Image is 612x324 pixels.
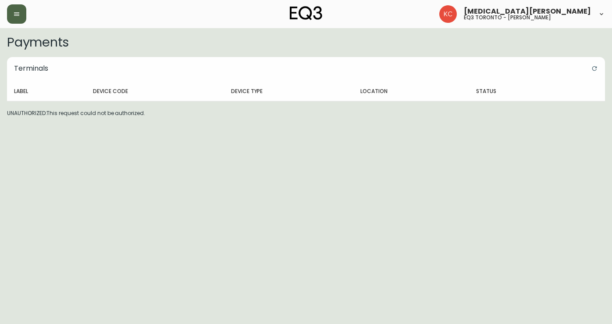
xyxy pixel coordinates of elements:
th: Device Type [224,82,353,101]
h5: eq3 toronto - [PERSON_NAME] [464,15,551,20]
th: Status [469,82,565,101]
h5: Terminals [7,57,55,80]
th: Label [7,82,86,101]
span: [MEDICAL_DATA][PERSON_NAME] [464,8,591,15]
img: 6487344ffbf0e7f3b216948508909409 [439,5,457,23]
div: UNAUTHORIZED:This request could not be authorized. [2,52,610,122]
img: logo [290,6,322,20]
h2: Payments [7,35,605,49]
th: Location [353,82,469,101]
th: Device Code [86,82,224,101]
table: devices table [7,82,605,101]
